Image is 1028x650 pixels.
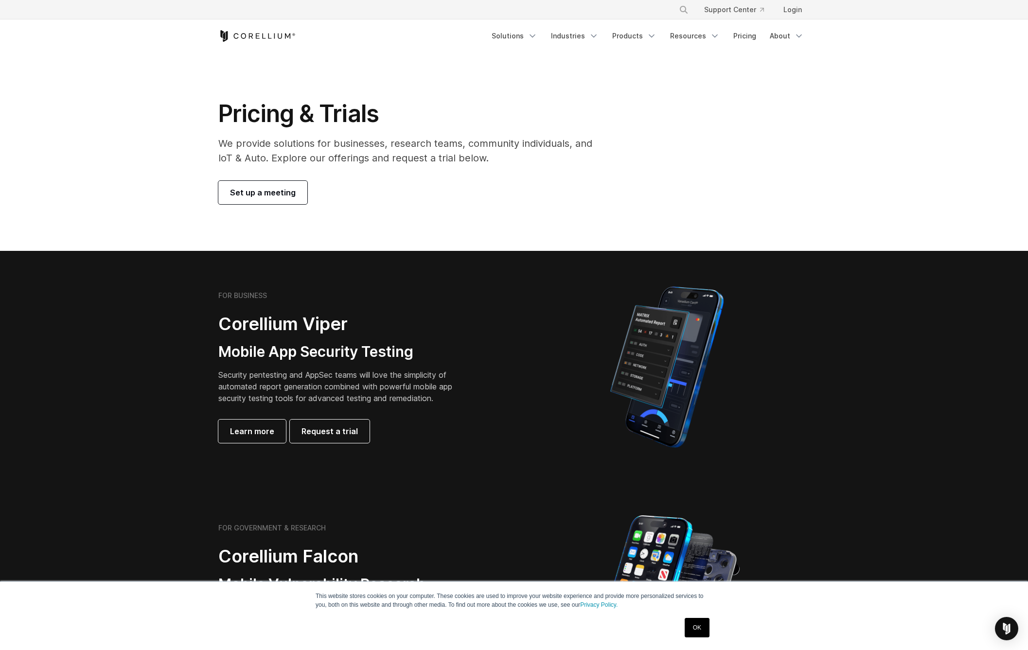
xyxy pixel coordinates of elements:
[301,425,358,437] span: Request a trial
[580,601,618,608] a: Privacy Policy.
[664,27,726,45] a: Resources
[667,1,810,18] div: Navigation Menu
[764,27,810,45] a: About
[685,618,709,637] a: OK
[995,617,1018,640] div: Open Intercom Messenger
[486,27,543,45] a: Solutions
[230,425,274,437] span: Learn more
[696,1,772,18] a: Support Center
[218,313,467,335] h2: Corellium Viper
[545,27,604,45] a: Industries
[316,592,712,609] p: This website stores cookies on your computer. These cookies are used to improve your website expe...
[230,187,296,198] span: Set up a meeting
[218,291,267,300] h6: FOR BUSINESS
[727,27,762,45] a: Pricing
[290,420,370,443] a: Request a trial
[218,524,326,532] h6: FOR GOVERNMENT & RESEARCH
[594,282,740,452] img: Corellium MATRIX automated report on iPhone showing app vulnerability test results across securit...
[218,420,286,443] a: Learn more
[486,27,810,45] div: Navigation Menu
[218,181,307,204] a: Set up a meeting
[218,575,491,594] h3: Mobile Vulnerability Research
[776,1,810,18] a: Login
[218,369,467,404] p: Security pentesting and AppSec teams will love the simplicity of automated report generation comb...
[218,343,467,361] h3: Mobile App Security Testing
[675,1,692,18] button: Search
[606,27,662,45] a: Products
[218,136,606,165] p: We provide solutions for businesses, research teams, community individuals, and IoT & Auto. Explo...
[218,99,606,128] h1: Pricing & Trials
[218,30,296,42] a: Corellium Home
[218,545,491,567] h2: Corellium Falcon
